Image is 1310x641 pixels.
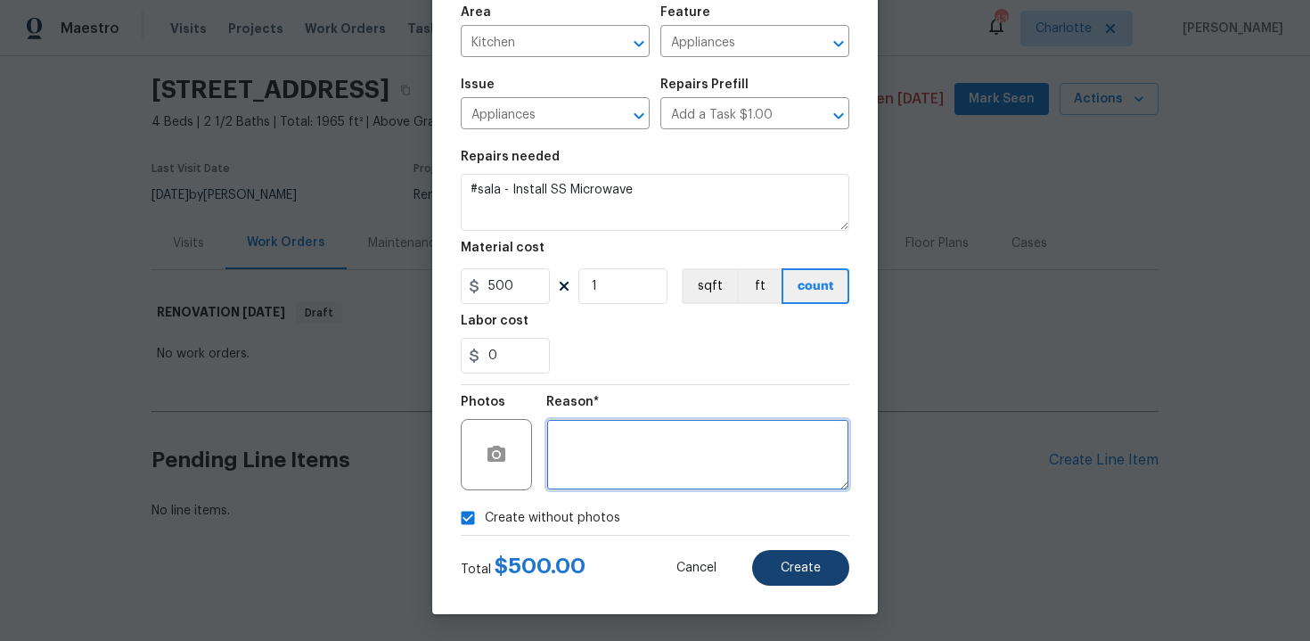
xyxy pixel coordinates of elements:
[461,174,849,231] textarea: #sala - Install SS Microwave
[461,6,491,19] h5: Area
[737,268,782,304] button: ft
[546,396,599,408] h5: Reason*
[485,509,620,528] span: Create without photos
[752,550,849,586] button: Create
[626,103,651,128] button: Open
[782,268,849,304] button: count
[461,151,560,163] h5: Repairs needed
[461,396,505,408] h5: Photos
[461,315,528,327] h5: Labor cost
[826,103,851,128] button: Open
[676,562,716,575] span: Cancel
[682,268,737,304] button: sqft
[826,31,851,56] button: Open
[648,550,745,586] button: Cancel
[461,242,544,254] h5: Material cost
[781,562,821,575] span: Create
[626,31,651,56] button: Open
[461,557,585,579] div: Total
[660,78,749,91] h5: Repairs Prefill
[660,6,710,19] h5: Feature
[461,78,495,91] h5: Issue
[495,555,585,577] span: $ 500.00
